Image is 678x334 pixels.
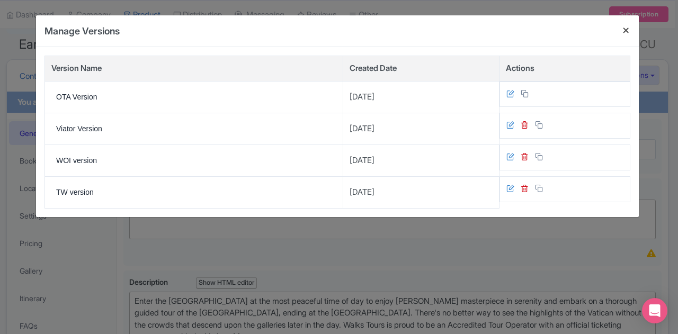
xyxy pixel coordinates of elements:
[499,56,630,82] th: Actions
[613,15,639,46] button: Close
[45,56,343,82] th: Version Name
[343,81,499,113] td: [DATE]
[343,56,499,82] th: Created Date
[343,176,499,208] td: [DATE]
[44,24,120,38] h4: Manage Versions
[343,113,499,145] td: [DATE]
[642,298,667,323] div: Open Intercom Messenger
[343,145,499,176] td: [DATE]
